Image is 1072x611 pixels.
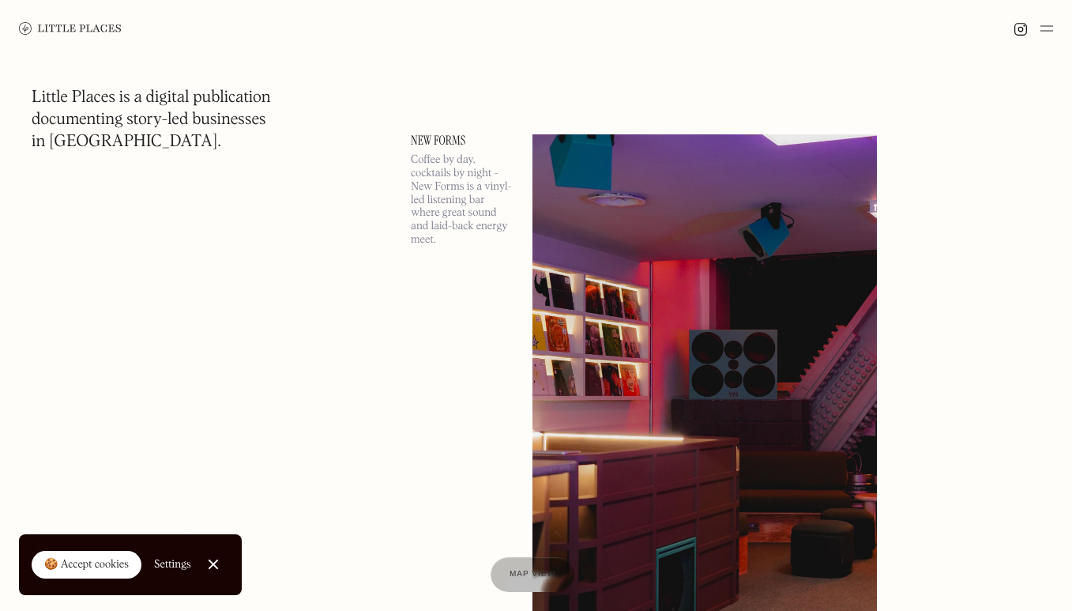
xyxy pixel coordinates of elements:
a: New Forms [411,134,513,147]
a: Settings [154,547,191,583]
div: Settings [154,559,191,570]
div: 🍪 Accept cookies [44,557,129,573]
h1: Little Places is a digital publication documenting story-led businesses in [GEOGRAPHIC_DATA]. [32,87,271,153]
span: Map view [510,570,555,579]
a: Close Cookie Popup [197,549,229,580]
p: Coffee by day, cocktails by night - New Forms is a vinyl-led listening bar where great sound and ... [411,153,513,247]
a: 🍪 Accept cookies [32,551,141,579]
a: Map view [491,557,574,592]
